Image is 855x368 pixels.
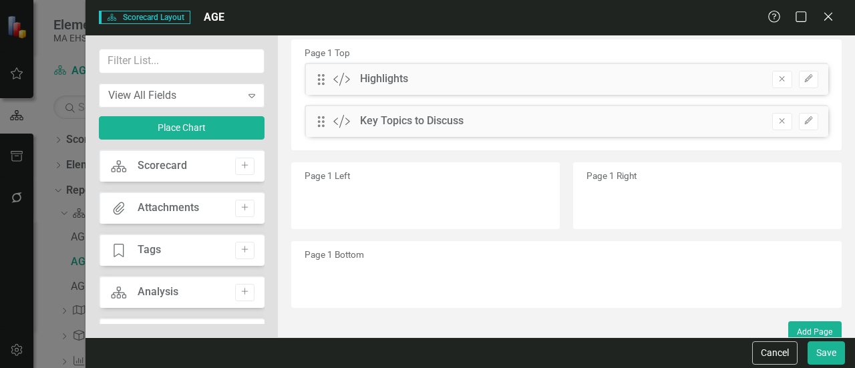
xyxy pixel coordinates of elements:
[138,200,199,216] div: Attachments
[138,242,161,258] div: Tags
[138,158,187,174] div: Scorecard
[138,285,178,300] div: Analysis
[752,341,798,365] button: Cancel
[99,116,265,140] button: Place Chart
[305,47,350,58] small: Page 1 Top
[108,87,241,103] div: View All Fields
[305,249,364,260] small: Page 1 Bottom
[586,170,637,181] small: Page 1 Right
[99,11,190,24] span: Scorecard Layout
[360,71,408,87] div: Highlights
[305,170,350,181] small: Page 1 Left
[99,49,265,73] input: Filter List...
[788,321,842,343] button: Add Page
[360,114,464,129] div: Key Topics to Discuss
[204,11,224,23] span: AGE
[808,341,845,365] button: Save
